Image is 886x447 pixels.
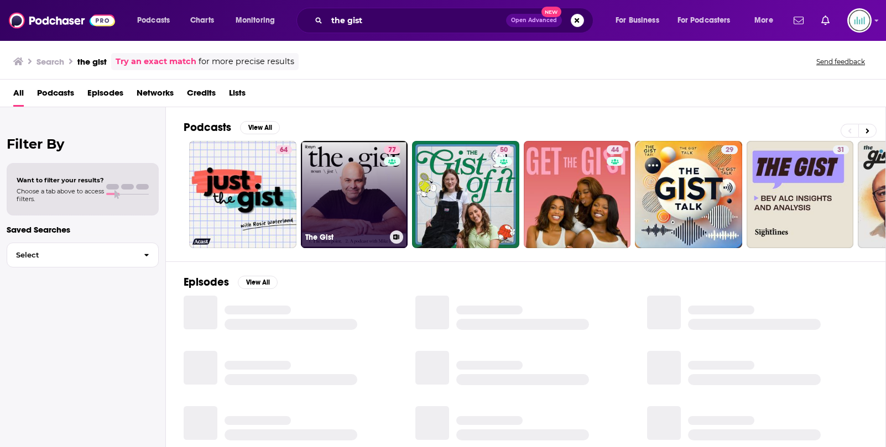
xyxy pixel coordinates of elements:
[7,224,159,235] p: Saved Searches
[229,84,246,107] a: Lists
[87,84,123,107] a: Episodes
[7,136,159,152] h2: Filter By
[17,176,104,184] span: Want to filter your results?
[187,84,216,107] a: Credits
[184,120,280,134] a: PodcastsView All
[412,141,519,248] a: 50
[747,141,854,248] a: 31
[608,12,673,29] button: open menu
[837,145,845,156] span: 31
[37,84,74,107] a: Podcasts
[611,145,619,156] span: 44
[726,145,733,156] span: 29
[240,121,280,134] button: View All
[388,145,396,156] span: 77
[307,8,604,33] div: Search podcasts, credits, & more...
[184,275,229,289] h2: Episodes
[9,10,115,31] img: Podchaser - Follow, Share and Rate Podcasts
[496,145,512,154] a: 50
[228,12,289,29] button: open menu
[541,7,561,17] span: New
[183,12,221,29] a: Charts
[137,13,170,28] span: Podcasts
[833,145,849,154] a: 31
[7,243,159,267] button: Select
[747,12,787,29] button: open menu
[116,55,196,68] a: Try an exact match
[13,84,24,107] a: All
[511,18,557,23] span: Open Advanced
[524,141,631,248] a: 44
[789,11,808,30] a: Show notifications dropdown
[129,12,184,29] button: open menu
[17,187,104,203] span: Choose a tab above to access filters.
[7,251,135,259] span: Select
[280,145,288,156] span: 64
[847,8,872,33] span: Logged in as podglomerate
[847,8,872,33] img: User Profile
[500,145,508,156] span: 50
[813,57,868,66] button: Send feedback
[189,141,296,248] a: 64
[635,141,742,248] a: 29
[721,145,738,154] a: 29
[184,275,278,289] a: EpisodesView All
[199,55,294,68] span: for more precise results
[238,276,278,289] button: View All
[817,11,834,30] a: Show notifications dropdown
[616,13,659,28] span: For Business
[236,13,275,28] span: Monitoring
[184,120,231,134] h2: Podcasts
[384,145,400,154] a: 77
[327,12,506,29] input: Search podcasts, credits, & more...
[670,12,747,29] button: open menu
[301,141,408,248] a: 77The Gist
[754,13,773,28] span: More
[77,56,107,67] h3: the gist
[137,84,174,107] a: Networks
[37,56,64,67] h3: Search
[506,14,562,27] button: Open AdvancedNew
[847,8,872,33] button: Show profile menu
[275,145,292,154] a: 64
[190,13,214,28] span: Charts
[305,233,385,242] h3: The Gist
[677,13,731,28] span: For Podcasters
[607,145,623,154] a: 44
